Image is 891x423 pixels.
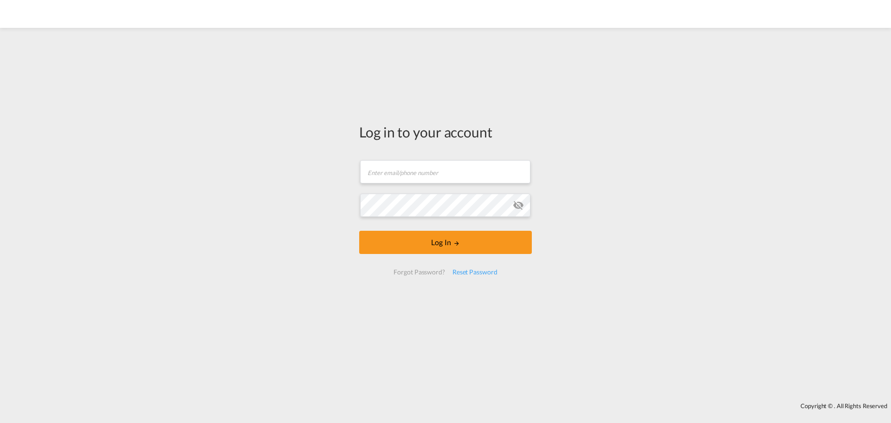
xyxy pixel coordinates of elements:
md-icon: icon-eye-off [513,200,524,211]
div: Reset Password [449,264,501,280]
input: Enter email/phone number [360,160,530,183]
div: Forgot Password? [390,264,448,280]
button: LOGIN [359,231,532,254]
div: Log in to your account [359,122,532,142]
